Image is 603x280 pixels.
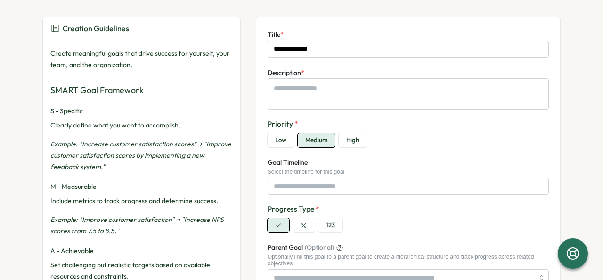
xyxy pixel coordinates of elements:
[50,119,233,131] p: Clearly define what you want to accomplish.
[50,182,233,191] h4: M - Measurable
[298,133,335,147] button: Medium
[50,246,233,255] h4: A - Achievable
[268,133,294,147] button: Low
[50,106,233,116] h4: S - Specific
[339,133,367,147] button: High
[50,140,231,171] em: Example: "Increase customer satisfaction scores" → "Improve customer satisfaction scores by imple...
[268,254,549,267] div: Optionally link this goal to a parent goal to create a hierarchical structure and track progress ...
[318,218,342,232] button: 123
[305,243,334,253] span: (Optional)
[50,84,233,97] h3: SMART Goal Framework
[268,30,284,40] label: Title
[268,158,308,168] label: Goal Timeline
[268,68,304,78] label: Description
[63,23,129,34] span: Creation Guidelines
[50,215,224,235] em: Example: "Improve customer satisfaction" → "Increase NPS scores from 7.5 to 8.5."
[268,204,549,214] label: Progress Type
[268,119,549,129] label: Priority
[268,243,303,253] span: Parent Goal
[50,195,233,206] p: Include metrics to track progress and determine success.
[268,169,549,175] div: Select the timeline for this goal
[50,48,233,70] p: Create meaningful goals that drive success for yourself, your team, and the organization.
